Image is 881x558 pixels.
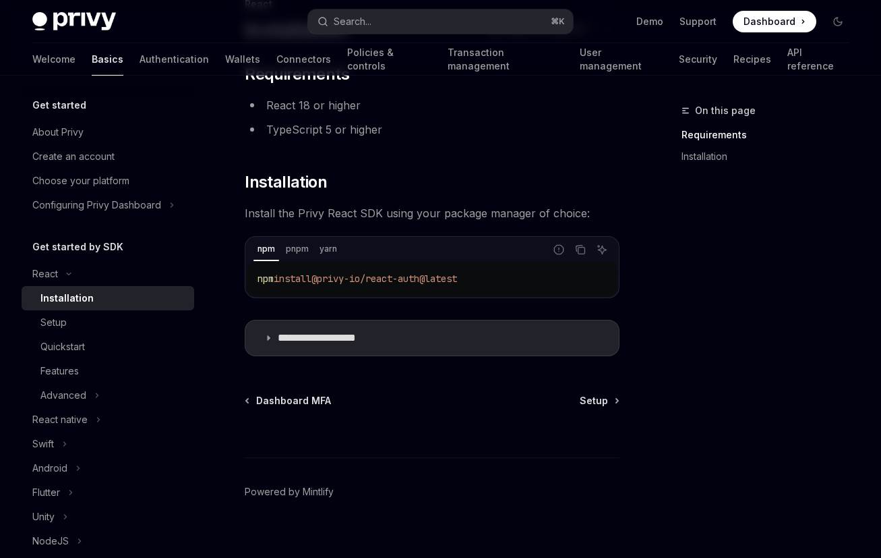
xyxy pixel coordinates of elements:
span: @privy-io/react-auth@latest [311,273,457,285]
a: Support [679,15,717,28]
li: TypeScript 5 or higher [245,120,619,139]
a: Features [22,359,194,383]
span: On this page [695,103,756,119]
a: About Privy [22,120,194,144]
a: Connectors [276,43,331,76]
a: Welcome [32,43,75,76]
a: Recipes [733,43,771,76]
div: pnpm [282,241,313,257]
div: npm [253,241,279,257]
a: Powered by Mintlify [245,485,334,499]
div: About Privy [32,124,84,140]
button: Toggle React native section [22,408,194,432]
a: Wallets [225,43,260,76]
a: Create an account [22,144,194,169]
span: Install the Privy React SDK using your package manager of choice: [245,204,619,223]
button: Ask AI [593,241,611,258]
span: Setup [580,394,608,408]
a: Basics [92,43,123,76]
h5: Get started [32,97,86,113]
a: API reference [787,43,849,76]
a: User management [580,43,663,76]
button: Copy the contents from the code block [572,241,589,258]
img: dark logo [32,12,116,31]
a: Authentication [140,43,209,76]
span: npm [257,273,274,285]
div: Setup [40,314,67,331]
div: Configuring Privy Dashboard [32,197,161,213]
a: Setup [22,310,194,335]
a: Policies & controls [347,43,431,76]
div: Search... [334,13,371,30]
a: Setup [580,394,618,408]
a: Transaction management [448,43,564,76]
button: Toggle Android section [22,456,194,480]
div: NodeJS [32,533,69,549]
div: Android [32,460,67,476]
div: Advanced [40,387,86,403]
span: install [274,273,311,285]
button: Report incorrect code [550,241,568,258]
div: Quickstart [40,339,85,355]
div: React [32,266,58,282]
a: Requirements [681,124,859,146]
a: Demo [636,15,663,28]
a: Quickstart [22,335,194,359]
a: Dashboard MFA [246,394,331,408]
button: Toggle NodeJS section [22,529,194,553]
a: Dashboard [733,11,816,32]
a: Security [679,43,717,76]
button: Toggle Configuring Privy Dashboard section [22,193,194,217]
button: Toggle Flutter section [22,480,194,505]
a: Installation [22,286,194,310]
button: Toggle React section [22,262,194,286]
h5: Get started by SDK [32,239,123,255]
div: Flutter [32,484,60,501]
div: React native [32,412,88,428]
a: Choose your platform [22,169,194,193]
button: Open search [308,9,573,34]
li: React 18 or higher [245,96,619,115]
button: Toggle Swift section [22,432,194,456]
div: yarn [315,241,341,257]
a: Installation [681,146,859,167]
div: Swift [32,436,54,452]
div: Features [40,363,79,379]
div: Installation [40,290,94,306]
span: Dashboard MFA [256,394,331,408]
button: Toggle Advanced section [22,383,194,408]
button: Toggle Unity section [22,505,194,529]
span: ⌘ K [551,16,565,27]
span: Dashboard [743,15,795,28]
button: Toggle dark mode [827,11,849,32]
div: Create an account [32,148,115,165]
div: Choose your platform [32,173,129,189]
div: Unity [32,509,55,525]
span: Installation [245,171,327,193]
